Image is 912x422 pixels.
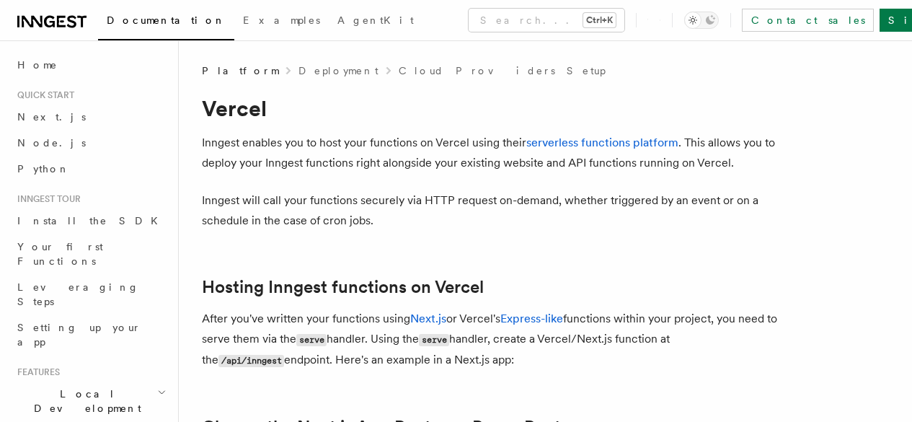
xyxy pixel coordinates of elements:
span: Inngest tour [12,193,81,205]
p: Inngest enables you to host your functions on Vercel using their . This allows you to deploy your... [202,133,779,173]
a: Install the SDK [12,208,169,234]
button: Local Development [12,381,169,421]
span: Setting up your app [17,322,141,348]
a: Leveraging Steps [12,274,169,315]
a: Express-like [500,312,563,325]
a: Cloud Providers Setup [399,63,606,78]
a: Your first Functions [12,234,169,274]
span: Home [17,58,58,72]
a: Deployment [298,63,378,78]
span: Local Development [12,387,157,416]
span: Your first Functions [17,241,103,267]
button: Toggle dark mode [684,12,719,29]
span: AgentKit [337,14,414,26]
span: Next.js [17,111,86,123]
span: Leveraging Steps [17,281,139,307]
span: Platform [202,63,278,78]
a: AgentKit [329,4,422,39]
span: Install the SDK [17,215,167,227]
a: Home [12,52,169,78]
span: Documentation [107,14,226,26]
span: Quick start [12,89,74,101]
a: Documentation [98,4,234,40]
a: Hosting Inngest functions on Vercel [202,277,484,297]
h1: Vercel [202,95,779,121]
code: serve [419,334,449,346]
a: Examples [234,4,329,39]
a: Contact sales [742,9,874,32]
span: Examples [243,14,320,26]
a: Next.js [12,104,169,130]
code: serve [296,334,327,346]
p: Inngest will call your functions securely via HTTP request on-demand, whether triggered by an eve... [202,190,779,231]
span: Node.js [17,137,86,149]
code: /api/inngest [218,355,284,367]
span: Python [17,163,70,175]
span: Features [12,366,60,378]
a: Next.js [410,312,446,325]
a: Python [12,156,169,182]
a: Setting up your app [12,315,169,355]
kbd: Ctrl+K [583,13,616,27]
a: Node.js [12,130,169,156]
button: Search...Ctrl+K [469,9,624,32]
p: After you've written your functions using or Vercel's functions within your project, you need to ... [202,309,779,371]
a: serverless functions platform [526,136,678,149]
